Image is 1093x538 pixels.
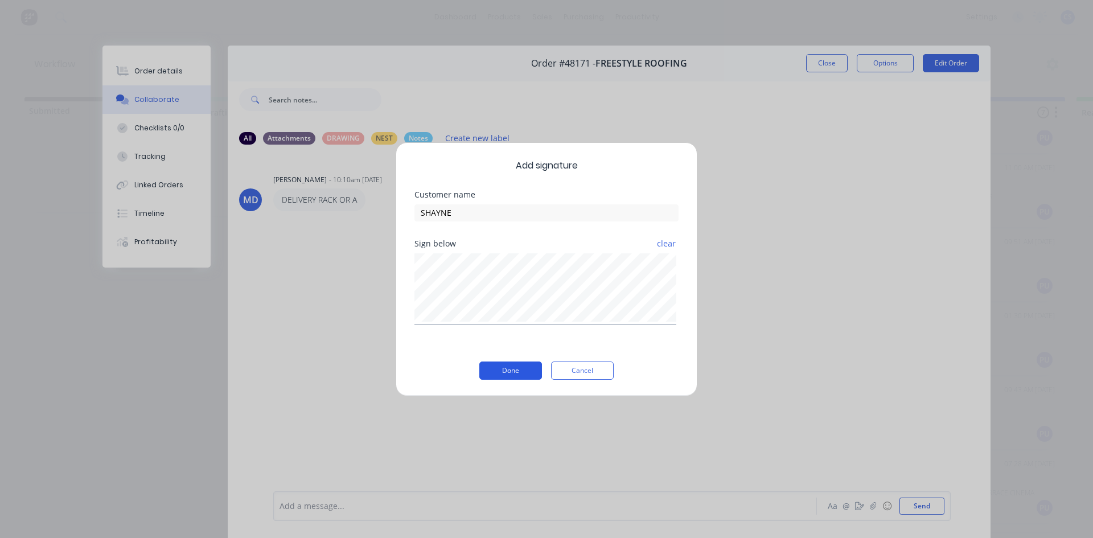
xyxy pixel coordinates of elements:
[414,204,679,221] input: Enter customer name
[551,362,614,380] button: Cancel
[414,240,679,248] div: Sign below
[414,159,679,173] span: Add signature
[656,233,676,254] button: clear
[414,191,679,199] div: Customer name
[479,362,542,380] button: Done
